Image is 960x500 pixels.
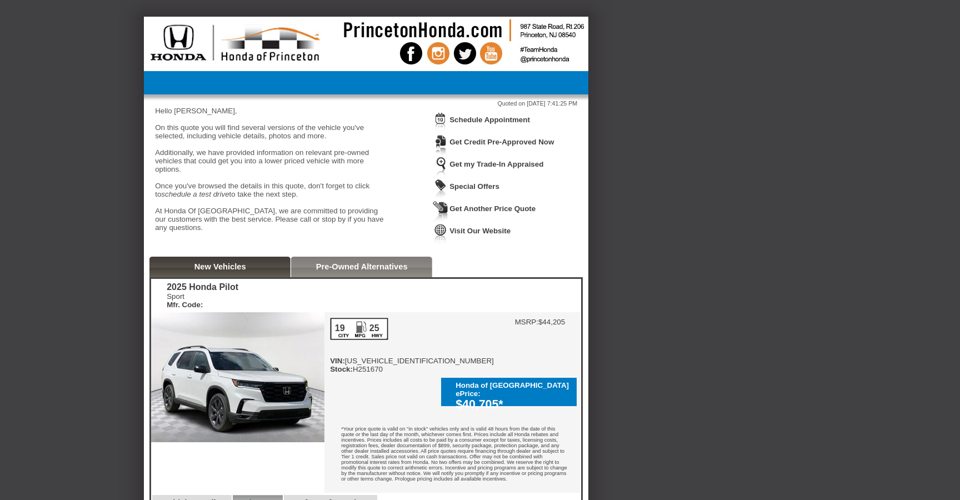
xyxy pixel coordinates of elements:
img: Icon_CreditApproval.png [433,134,448,155]
a: Get Credit Pre-Approved Now [449,138,554,146]
img: 2025 Honda Pilot [151,312,324,442]
b: VIN: [330,357,345,365]
div: [US_VEHICLE_IDENTIFICATION_NUMBER] H251670 [330,318,494,373]
a: Pre-Owned Alternatives [316,262,408,271]
a: Visit Our Website [449,227,511,235]
div: $40,705* [456,398,571,412]
td: $44,205 [538,318,565,326]
em: schedule a test drive [161,190,229,198]
a: Special Offers [449,182,499,191]
div: Hello [PERSON_NAME], On this quote you will find several versions of the vehicle you've selected,... [155,107,388,240]
td: MSRP: [515,318,538,326]
a: Get my Trade-In Appraised [449,160,543,168]
img: Icon_VisitWebsite.png [433,223,448,244]
a: Get Another Price Quote [449,204,536,213]
iframe: Chat Assistance [740,274,960,500]
div: 19 [334,323,346,333]
a: Schedule Appointment [449,116,530,124]
div: *Your price quote is valid on "in stock" vehicles only and is valid 48 hours from the date of thi... [324,418,580,493]
b: Mfr. Code: [167,301,203,309]
div: Sport [167,292,238,309]
b: Stock: [330,365,353,373]
a: New Vehicles [194,262,246,271]
div: 2025 Honda Pilot [167,282,238,292]
img: Icon_ScheduleAppointment.png [433,112,448,133]
div: 25 [368,323,380,333]
div: Quoted on [DATE] 7:41:25 PM [155,100,577,107]
div: Honda of [GEOGRAPHIC_DATA] ePrice: [456,381,571,398]
img: Icon_GetQuote.png [433,201,448,222]
img: Icon_TradeInAppraisal.png [433,157,448,177]
img: Icon_WeeklySpecials.png [433,179,448,199]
